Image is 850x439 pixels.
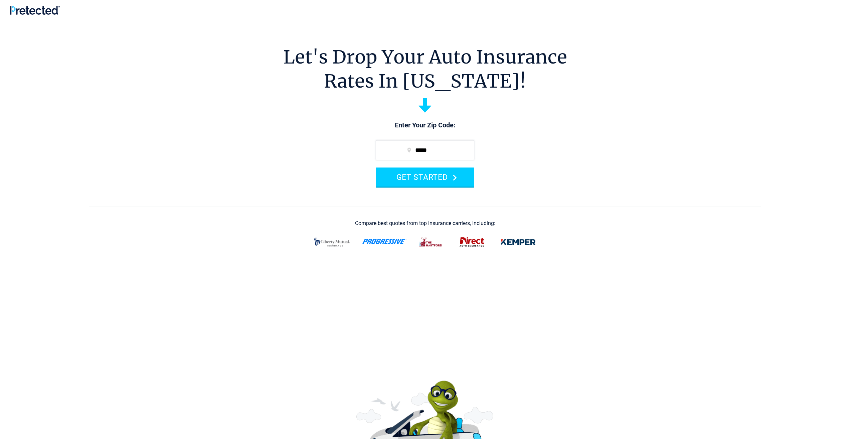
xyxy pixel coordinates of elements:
img: Pretected Logo [10,6,60,15]
img: kemper [496,233,540,251]
img: liberty [310,233,354,251]
h1: Let's Drop Your Auto Insurance Rates In [US_STATE]! [283,45,567,93]
input: zip code [376,140,474,160]
img: progressive [362,239,407,244]
img: direct [456,233,488,251]
p: Enter Your Zip Code: [369,121,481,130]
div: Compare best quotes from top insurance carriers, including: [355,220,495,226]
button: GET STARTED [376,168,474,187]
img: thehartford [415,233,448,251]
